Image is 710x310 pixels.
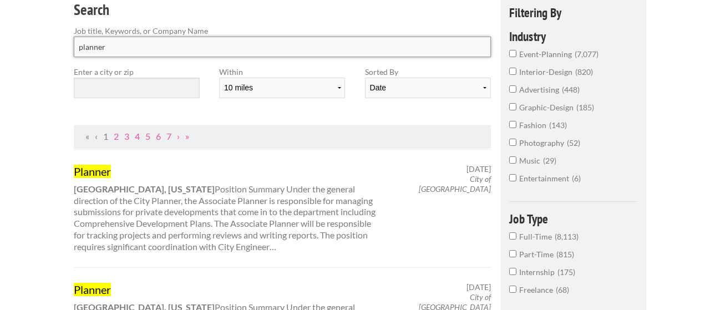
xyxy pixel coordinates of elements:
span: First Page [85,131,89,141]
label: Job title, Keywords, or Company Name [74,25,491,37]
a: Page 6 [156,131,161,141]
span: entertainment [519,174,572,183]
label: Within [219,66,345,78]
a: Page 2 [114,131,119,141]
div: Position Summary Under the general direction of the City Planner, the Associate Planner is respon... [64,164,392,253]
a: Next Page [177,131,180,141]
input: graphic-design185 [509,103,516,110]
input: music29 [509,156,516,164]
span: 68 [556,285,569,294]
span: graphic-design [519,103,576,112]
span: music [519,156,543,165]
span: Internship [519,267,557,277]
input: event-planning7,077 [509,50,516,57]
span: event-planning [519,49,575,59]
a: Planner [74,282,382,297]
span: 820 [575,67,593,77]
input: advertising448 [509,85,516,93]
input: fashion143 [509,121,516,128]
label: Enter a city or zip [74,66,200,78]
a: Page 3 [124,131,129,141]
select: Sort results by [365,78,491,98]
span: [DATE] [466,164,491,174]
h4: Industry [509,30,638,43]
span: 29 [543,156,556,165]
span: advertising [519,85,562,94]
a: Page 7 [166,131,171,141]
span: Part-Time [519,250,556,259]
mark: Planner [74,165,111,178]
span: 815 [556,250,574,259]
input: Search [74,37,491,57]
span: 143 [549,120,567,130]
span: Full-Time [519,232,555,241]
strong: [GEOGRAPHIC_DATA], [US_STATE] [74,184,215,194]
input: entertainment6 [509,174,516,181]
h4: Filtering By [509,6,638,19]
span: 6 [572,174,581,183]
input: Freelance68 [509,286,516,293]
span: fashion [519,120,549,130]
span: interior-design [519,67,575,77]
input: Full-Time8,113 [509,232,516,240]
span: Freelance [519,285,556,294]
label: Sorted By [365,66,491,78]
a: Page 5 [145,131,150,141]
a: Page 1 [103,131,108,141]
input: Internship175 [509,268,516,275]
span: 52 [567,138,580,148]
h4: Job Type [509,212,638,225]
input: Part-Time815 [509,250,516,257]
span: 448 [562,85,580,94]
span: Previous Page [95,131,98,141]
span: 8,113 [555,232,579,241]
input: photography52 [509,139,516,146]
span: 175 [557,267,575,277]
a: Planner [74,164,382,179]
span: 185 [576,103,594,112]
span: photography [519,138,567,148]
mark: Planner [74,283,111,296]
span: [DATE] [466,282,491,292]
span: 7,077 [575,49,599,59]
em: City of [GEOGRAPHIC_DATA] [419,174,491,194]
input: interior-design820 [509,68,516,75]
a: Page 4 [135,131,140,141]
a: Last Page, Page 876 [185,131,189,141]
